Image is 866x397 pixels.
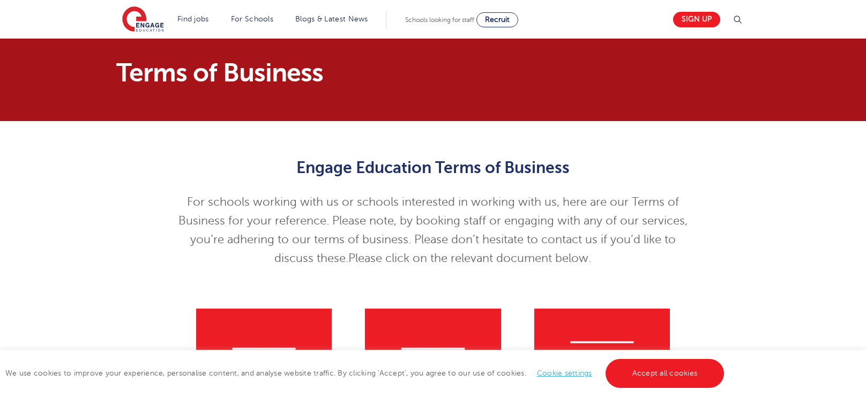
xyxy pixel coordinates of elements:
h1: Terms of Business [116,60,534,86]
h2: Engage Education Terms of Business [170,159,696,177]
span: Recruit [485,16,510,24]
a: Recruit [476,12,518,27]
span: Schools looking for staff [405,16,474,24]
a: Cookie settings [537,369,592,377]
img: Engage Education [122,6,164,33]
a: Find jobs [177,15,209,23]
a: Sign up [673,12,720,27]
a: Blogs & Latest News [295,15,368,23]
span: y booking staff or engaging with any of our services, you’re adhering to our terms of business. P... [190,214,688,265]
a: Accept all cookies [606,359,725,388]
p: For schools working with us or schools interested in working with us, here are our Terms of Busin... [170,193,696,268]
a: For Schools [231,15,273,23]
span: We use cookies to improve your experience, personalise content, and analyse website traffic. By c... [5,369,727,377]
